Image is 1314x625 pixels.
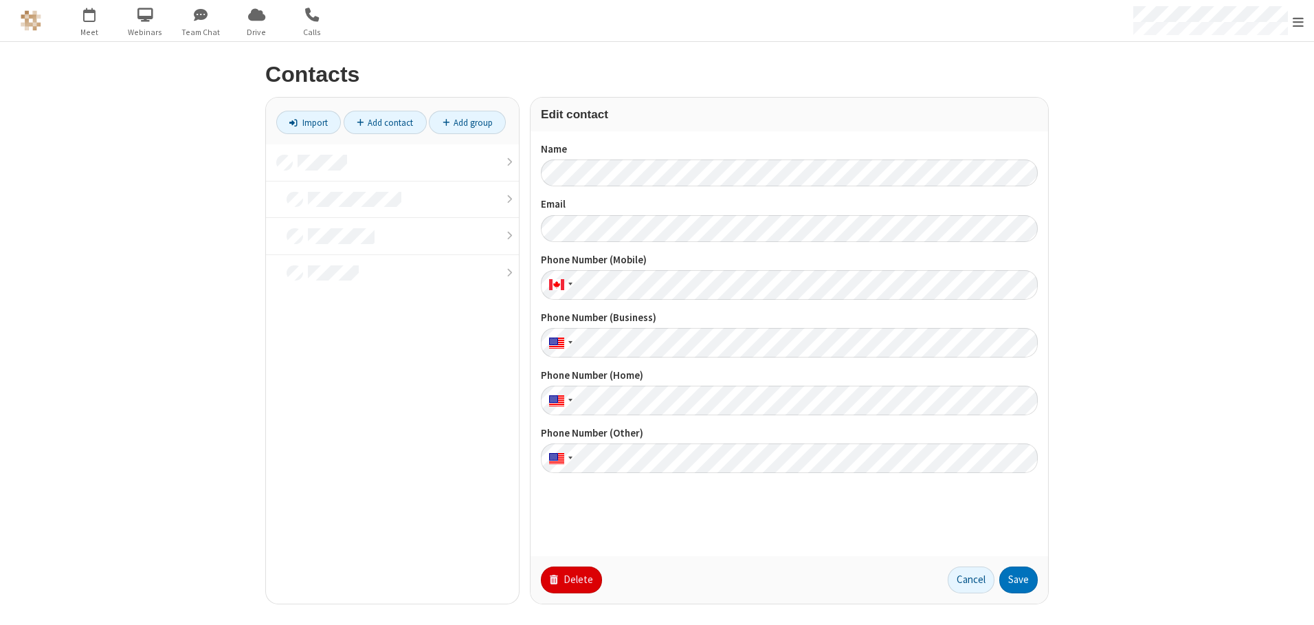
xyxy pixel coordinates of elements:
img: QA Selenium DO NOT DELETE OR CHANGE [21,10,41,31]
div: United States: + 1 [541,443,577,473]
a: Add contact [344,111,427,134]
h2: Contacts [265,63,1049,87]
span: Webinars [120,26,171,39]
div: United States: + 1 [541,386,577,415]
button: Save [999,567,1038,594]
h3: Edit contact [541,108,1038,121]
button: Cancel [948,567,994,594]
span: Drive [231,26,282,39]
a: Import [276,111,341,134]
label: Phone Number (Mobile) [541,252,1038,268]
a: Add group [429,111,506,134]
span: Meet [64,26,115,39]
div: Canada: + 1 [541,270,577,300]
label: Email [541,197,1038,212]
span: Team Chat [175,26,227,39]
span: Calls [287,26,338,39]
button: Delete [541,567,602,594]
label: Name [541,142,1038,157]
label: Phone Number (Other) [541,426,1038,441]
label: Phone Number (Home) [541,368,1038,384]
div: United States: + 1 [541,328,577,358]
label: Phone Number (Business) [541,310,1038,326]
